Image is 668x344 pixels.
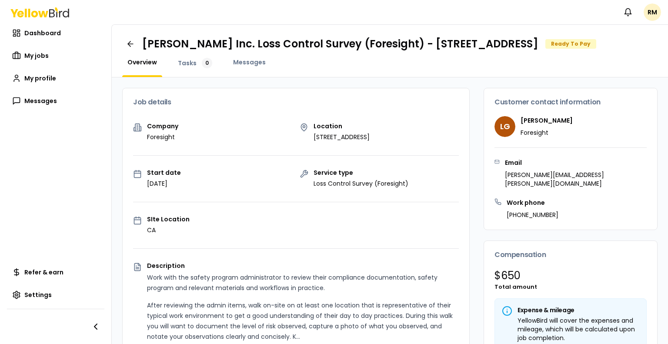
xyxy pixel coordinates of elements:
p: SIte Location [147,216,190,222]
span: Dashboard [24,29,61,37]
h3: Email [505,158,647,167]
p: CA [147,226,190,234]
p: Service type [314,170,408,176]
h5: Expense & mileage [502,306,639,314]
p: Work with the safety program administrator to review their compliance documentation, safety progr... [147,272,459,293]
span: Tasks [178,59,197,67]
div: YellowBird will cover the expenses and mileage, which will be calculated upon job completion. [502,316,639,342]
h4: [PERSON_NAME] [521,116,573,125]
span: My profile [24,74,56,83]
a: Overview [122,58,162,67]
p: [DATE] [147,179,181,188]
a: Messages [228,58,271,67]
p: [PHONE_NUMBER] [507,210,558,219]
a: Tasks0 [173,58,217,68]
p: Foresight [147,133,178,141]
h1: [PERSON_NAME] Inc. Loss Control Survey (Foresight) - [STREET_ADDRESS] [142,37,538,51]
span: LG [494,116,515,137]
span: Settings [24,291,52,299]
span: RM [644,3,661,21]
p: [PERSON_NAME][EMAIL_ADDRESS][PERSON_NAME][DOMAIN_NAME] [505,170,647,188]
p: Location [314,123,370,129]
div: 0 [202,58,212,68]
div: Ready To Pay [545,39,596,49]
p: Description [147,263,459,269]
p: [STREET_ADDRESS] [314,133,370,141]
p: After reviewing the admin items, walk on-site on at least one location that is representative of ... [147,300,459,342]
span: My jobs [24,51,49,60]
p: Loss Control Survey (Foresight) [314,179,408,188]
span: Messages [233,58,266,67]
h3: Customer contact information [494,99,647,106]
p: Foresight [521,128,573,137]
span: Overview [127,58,157,67]
a: Messages [7,92,104,110]
span: Messages [24,97,57,105]
h3: Work phone [507,198,558,207]
h3: Compensation [494,251,647,258]
a: Settings [7,286,104,304]
p: $ 650 [494,269,647,283]
p: Company [147,123,178,129]
span: Refer & earn [24,268,63,277]
a: Refer & earn [7,264,104,281]
a: My jobs [7,47,104,64]
p: Start date [147,170,181,176]
a: My profile [7,70,104,87]
h3: Job details [133,99,459,106]
a: Dashboard [7,24,104,42]
p: Total amount [494,283,647,291]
